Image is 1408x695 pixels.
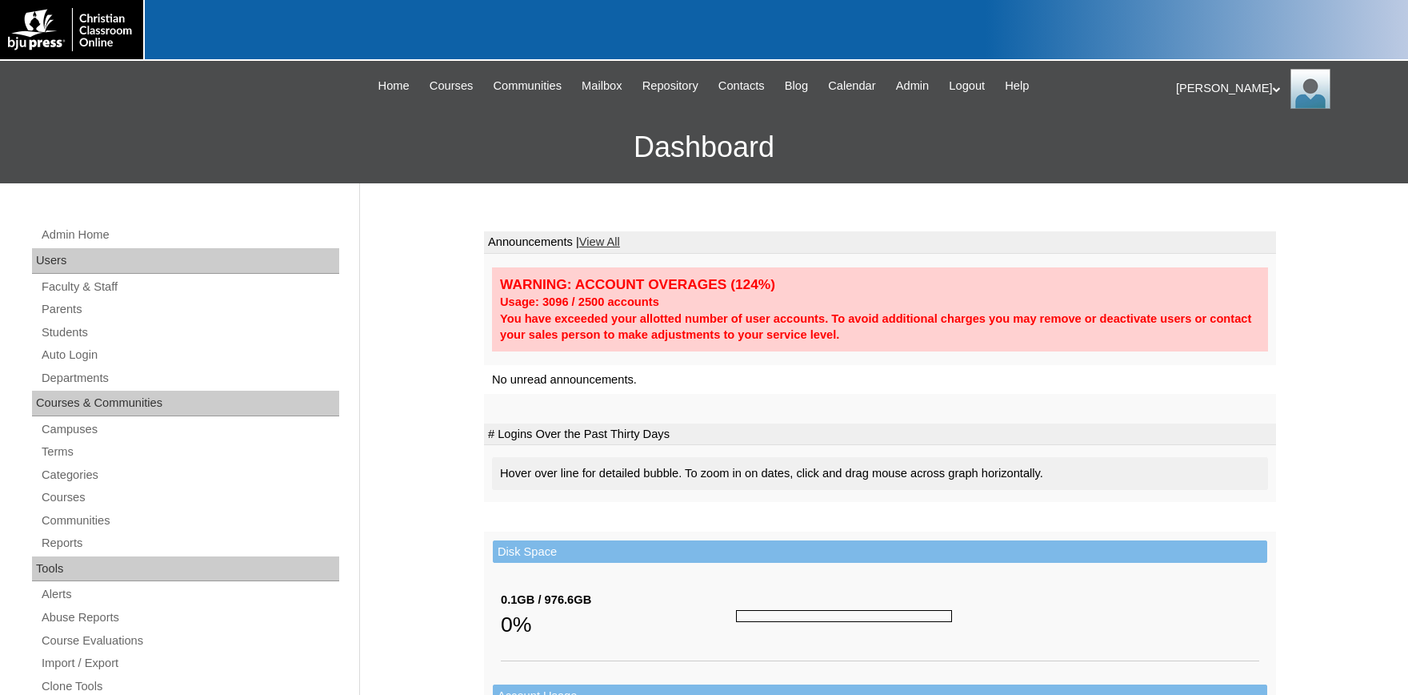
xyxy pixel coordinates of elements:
[777,77,816,95] a: Blog
[579,235,620,248] a: View All
[500,295,659,308] strong: Usage: 3096 / 2500 accounts
[484,424,1276,446] td: # Logins Over the Past Thirty Days
[492,457,1268,490] div: Hover over line for detailed bubble. To zoom in on dates, click and drag mouse across graph horiz...
[896,77,930,95] span: Admin
[820,77,883,95] a: Calendar
[500,275,1260,294] div: WARNING: ACCOUNT OVERAGES (124%)
[40,323,339,343] a: Students
[997,77,1037,95] a: Help
[1290,69,1330,109] img: Karen Lawton
[634,77,706,95] a: Repository
[501,609,736,641] div: 0%
[430,77,474,95] span: Courses
[785,77,808,95] span: Blog
[501,592,736,609] div: 0.1GB / 976.6GB
[40,225,339,245] a: Admin Home
[40,420,339,440] a: Campuses
[40,608,339,628] a: Abuse Reports
[40,277,339,297] a: Faculty & Staff
[40,488,339,508] a: Courses
[32,556,339,582] div: Tools
[40,465,339,485] a: Categories
[8,8,135,51] img: logo-white.png
[40,345,339,365] a: Auto Login
[484,365,1276,395] td: No unread announcements.
[370,77,418,95] a: Home
[378,77,410,95] span: Home
[828,77,875,95] span: Calendar
[40,299,339,319] a: Parents
[8,111,1400,183] h3: Dashboard
[40,533,339,553] a: Reports
[710,77,773,95] a: Contacts
[493,540,1267,564] td: Disk Space
[32,248,339,274] div: Users
[949,77,985,95] span: Logout
[718,77,765,95] span: Contacts
[422,77,482,95] a: Courses
[500,311,1260,343] div: You have exceeded your allotted number of user accounts. To avoid additional charges you may remo...
[1176,69,1392,109] div: [PERSON_NAME]
[484,231,1276,254] td: Announcements |
[941,77,993,95] a: Logout
[574,77,630,95] a: Mailbox
[40,511,339,531] a: Communities
[40,585,339,605] a: Alerts
[40,368,339,388] a: Departments
[1005,77,1029,95] span: Help
[40,442,339,462] a: Terms
[40,631,339,651] a: Course Evaluations
[582,77,622,95] span: Mailbox
[40,653,339,673] a: Import / Export
[888,77,938,95] a: Admin
[32,391,339,416] div: Courses & Communities
[493,77,562,95] span: Communities
[642,77,698,95] span: Repository
[485,77,570,95] a: Communities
